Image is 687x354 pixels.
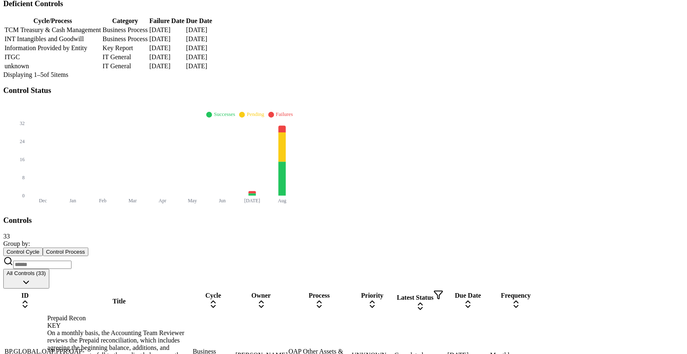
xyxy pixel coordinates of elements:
[4,17,101,25] th: Cycle/Process
[4,26,101,34] td: TCM Treasury & Cash Management
[3,71,68,78] span: Displaying 1– 5 of 5 items
[149,44,184,52] td: [DATE]
[102,53,148,61] td: IT General
[69,198,76,204] tspan: Jan
[186,26,213,34] td: [DATE]
[20,157,25,162] tspan: 16
[20,139,25,144] tspan: 24
[4,44,101,52] td: Information Provided by Entity
[149,53,184,61] td: [DATE]
[102,17,148,25] th: Category
[20,120,25,126] tspan: 32
[214,111,235,117] span: Successes
[102,26,148,34] td: Business Process
[149,26,184,34] td: [DATE]
[186,62,213,70] td: [DATE]
[47,315,191,329] div: Prepaid Recon
[47,322,191,329] div: KEY
[22,193,25,199] tspan: 0
[39,198,47,204] tspan: Dec
[3,240,30,247] span: Group by:
[102,35,148,43] td: Business Process
[149,17,184,25] th: Failure Date
[244,198,261,204] tspan: [DATE]
[394,290,446,301] div: Latest Status
[99,198,106,204] tspan: Feb
[3,269,49,289] button: All Controls (33)
[193,292,234,299] div: Cycle
[3,233,10,240] span: 33
[5,292,46,299] div: ID
[352,292,393,299] div: Priority
[447,292,489,299] div: Due Date
[490,292,542,299] div: Frequency
[102,62,148,70] td: IT General
[219,198,226,204] tspan: Jun
[102,44,148,52] td: Key Report
[3,216,684,225] h3: Controls
[288,292,350,299] div: Process
[3,248,43,256] button: Control Cycle
[188,198,197,204] tspan: May
[235,292,287,299] div: Owner
[186,35,213,43] td: [DATE]
[149,62,184,70] td: [DATE]
[186,17,213,25] th: Due Date
[47,298,191,305] div: Title
[278,198,286,204] tspan: Aug
[276,111,293,117] span: Failures
[186,44,213,52] td: [DATE]
[247,111,264,117] span: Pending
[3,86,684,95] h3: Control Status
[43,248,88,256] button: Control Process
[7,270,46,276] span: All Controls (33)
[186,53,213,61] td: [DATE]
[4,62,101,70] td: unknown
[159,198,166,204] tspan: Apr
[4,35,101,43] td: INT Intangibles and Goodwill
[149,35,184,43] td: [DATE]
[4,53,101,61] td: ITGC
[22,175,25,180] tspan: 8
[129,198,137,204] tspan: Mar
